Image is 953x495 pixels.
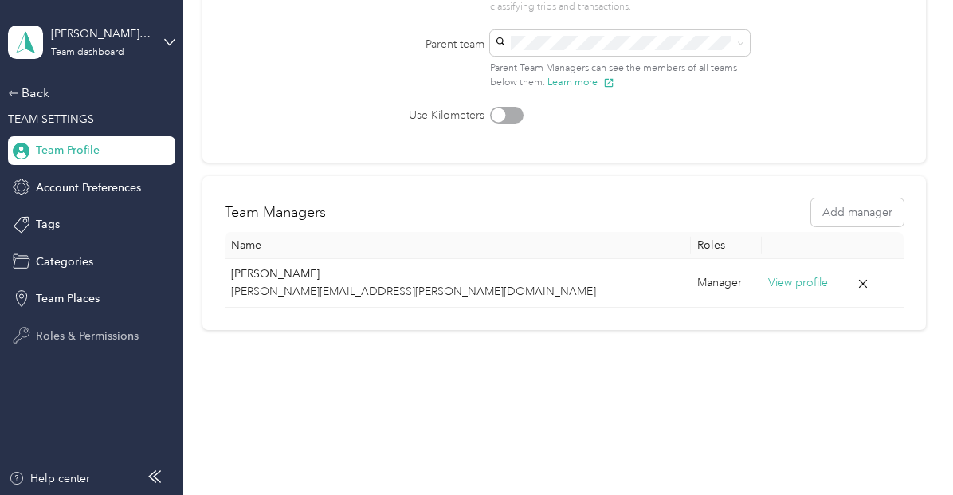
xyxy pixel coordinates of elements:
div: Back [8,84,167,103]
th: Roles [691,232,762,259]
span: Account Preferences [36,179,141,196]
button: View profile [768,274,828,292]
span: Parent Team Managers can see the members of all teams below them. [490,62,737,89]
label: Use Kilometers [341,107,484,124]
th: Name [225,232,691,259]
div: Team dashboard [51,48,124,57]
span: Roles & Permissions [36,328,139,344]
span: Categories [36,253,93,270]
div: Manager [697,274,755,292]
div: [PERSON_NAME][EMAIL_ADDRESS][PERSON_NAME][DOMAIN_NAME] [51,26,151,42]
button: Add manager [811,198,904,226]
label: Parent team [341,36,484,53]
span: Team Places [36,290,100,307]
span: Team Profile [36,142,100,159]
iframe: Everlance-gr Chat Button Frame [864,406,953,495]
button: Help center [9,470,90,487]
span: Tags [36,216,60,233]
button: Learn more [547,75,614,89]
p: [PERSON_NAME][EMAIL_ADDRESS][PERSON_NAME][DOMAIN_NAME] [231,283,684,301]
span: TEAM SETTINGS [8,112,94,126]
p: [PERSON_NAME] [231,265,684,283]
h2: Team Managers [225,202,326,223]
